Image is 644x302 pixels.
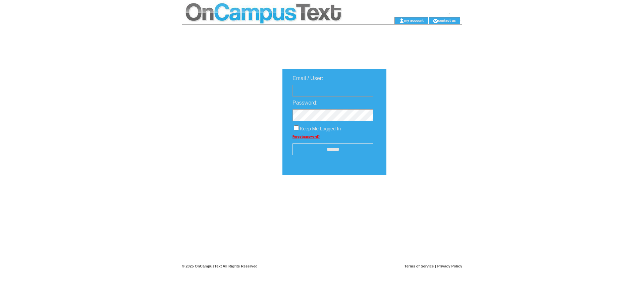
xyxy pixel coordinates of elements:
span: Password: [292,100,318,106]
img: account_icon.gif [399,18,404,23]
a: Terms of Service [405,264,434,268]
a: my account [404,18,424,22]
span: © 2025 OnCampusText All Rights Reserved [182,264,258,268]
span: | [435,264,436,268]
span: Email / User: [292,75,323,81]
img: contact_us_icon.gif [433,18,438,23]
a: Forgot password? [292,135,320,138]
a: contact us [438,18,456,22]
span: Keep Me Logged In [300,126,341,131]
a: Privacy Policy [437,264,462,268]
img: transparent.png [406,192,439,200]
